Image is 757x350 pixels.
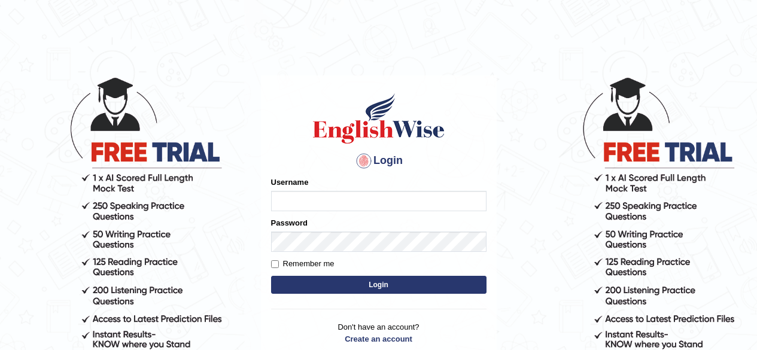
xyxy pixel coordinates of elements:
[271,151,487,171] h4: Login
[271,260,279,268] input: Remember me
[271,258,335,270] label: Remember me
[311,92,447,145] img: Logo of English Wise sign in for intelligent practice with AI
[271,217,308,229] label: Password
[271,176,309,188] label: Username
[271,333,487,345] a: Create an account
[271,276,487,294] button: Login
